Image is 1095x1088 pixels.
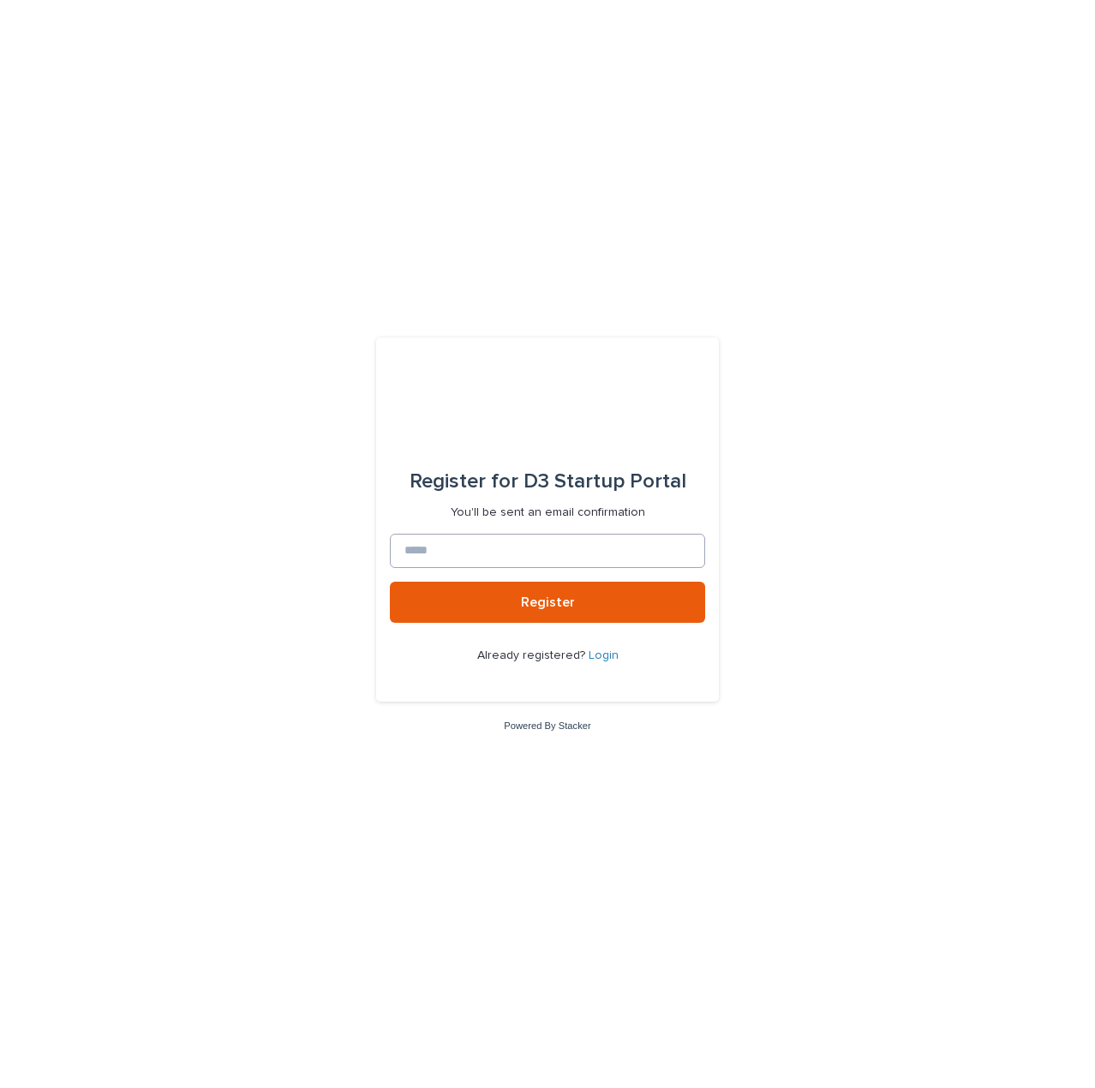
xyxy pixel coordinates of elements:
span: Already registered? [477,649,589,661]
button: Register [390,582,705,623]
span: Register [521,595,575,609]
p: You'll be sent an email confirmation [451,505,645,520]
a: Login [589,649,619,661]
a: Powered By Stacker [504,720,590,731]
div: D3 Startup Portal [410,457,686,505]
img: q0dI35fxT46jIlCv2fcp [492,379,604,430]
span: Register for [410,471,518,492]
